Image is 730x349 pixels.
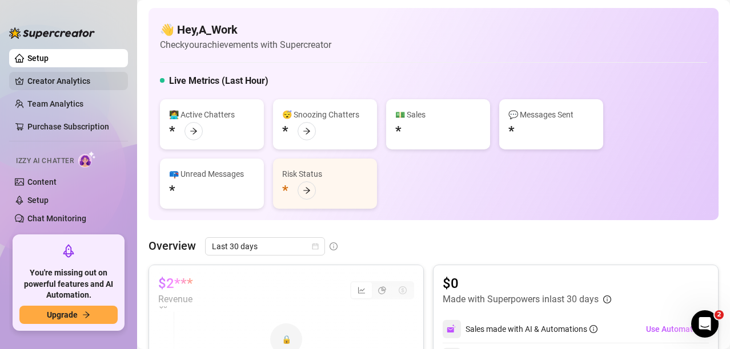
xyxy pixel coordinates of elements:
span: Izzy AI Chatter [16,156,74,167]
button: Use Automations [645,320,709,338]
div: 💵 Sales [395,108,481,121]
div: 💬 Messages Sent [508,108,594,121]
span: rocket [62,244,75,258]
img: AI Chatter [78,151,96,168]
img: svg%3e [447,324,457,334]
a: Chat Monitoring [27,214,86,223]
a: Setup [27,54,49,63]
h4: 👋 Hey, A_Work [160,22,331,38]
span: Upgrade [47,310,78,319]
span: arrow-right [303,186,311,194]
article: Made with Superpowers in last 30 days [443,293,599,306]
a: Creator Analytics [27,72,119,90]
a: Content [27,177,57,186]
article: Overview [149,237,196,254]
div: 📪 Unread Messages [169,168,255,180]
img: logo-BBDzfeDw.svg [9,27,95,39]
span: You're missing out on powerful features and AI Automation. [19,267,118,301]
div: 😴 Snoozing Chatters [282,108,368,121]
span: arrow-right [82,311,90,319]
span: info-circle [330,242,338,250]
div: 👩‍💻 Active Chatters [169,108,255,121]
div: Sales made with AI & Automations [466,323,597,335]
a: Setup [27,196,49,205]
button: Upgradearrow-right [19,306,118,324]
a: Purchase Subscription [27,117,119,136]
span: arrow-right [190,127,198,135]
div: Risk Status [282,168,368,180]
span: calendar [312,243,319,250]
span: info-circle [603,295,611,303]
span: Use Automations [646,324,708,334]
h5: Live Metrics (Last Hour) [169,74,268,88]
span: arrow-right [303,127,311,135]
iframe: Intercom live chat [691,310,719,338]
span: info-circle [589,325,597,333]
a: Team Analytics [27,99,83,108]
span: Last 30 days [212,238,318,255]
article: Check your achievements with Supercreator [160,38,331,52]
span: 2 [715,310,724,319]
article: $0 [443,274,611,293]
